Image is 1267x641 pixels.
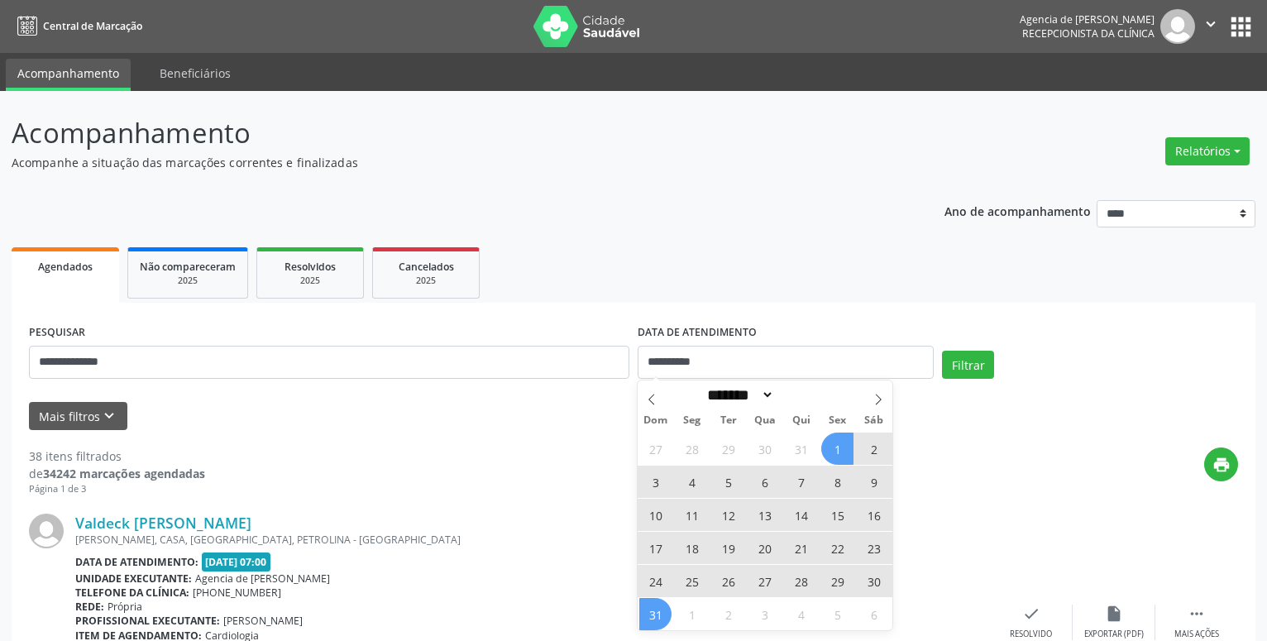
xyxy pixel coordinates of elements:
span: Setembro 1, 2025 [676,598,708,630]
span: Setembro 2, 2025 [712,598,744,630]
span: Agosto 4, 2025 [676,466,708,498]
a: Acompanhamento [6,59,131,91]
strong: 34242 marcações agendadas [43,466,205,481]
span: Agosto 15, 2025 [821,499,853,531]
span: [DATE] 07:00 [202,553,271,572]
input: Year [774,386,829,404]
span: Agosto 24, 2025 [639,565,672,597]
button: Filtrar [942,351,994,379]
span: Agosto 22, 2025 [821,532,853,564]
p: Ano de acompanhamento [944,200,1091,221]
span: Agosto 27, 2025 [748,565,781,597]
div: 2025 [385,275,467,287]
span: Agosto 21, 2025 [785,532,817,564]
a: Beneficiários [148,59,242,88]
span: Agosto 3, 2025 [639,466,672,498]
span: [PERSON_NAME] [223,614,303,628]
b: Rede: [75,600,104,614]
span: Setembro 3, 2025 [748,598,781,630]
span: Agosto 10, 2025 [639,499,672,531]
button: Mais filtroskeyboard_arrow_down [29,402,127,431]
div: de [29,465,205,482]
img: img [1160,9,1195,44]
span: Agosto 17, 2025 [639,532,672,564]
span: Seg [674,415,710,426]
span: Agosto 9, 2025 [858,466,890,498]
a: Central de Marcação [12,12,142,40]
div: Resolvido [1010,629,1052,640]
span: Própria [108,600,142,614]
div: Exportar (PDF) [1084,629,1144,640]
i: keyboard_arrow_down [100,407,118,425]
label: PESQUISAR [29,320,85,346]
span: Julho 30, 2025 [748,433,781,465]
span: Recepcionista da clínica [1022,26,1155,41]
div: Agencia de [PERSON_NAME] [1020,12,1155,26]
label: DATA DE ATENDIMENTO [638,320,757,346]
button:  [1195,9,1226,44]
span: Sáb [856,415,892,426]
span: Agosto 30, 2025 [858,565,890,597]
div: 38 itens filtrados [29,447,205,465]
span: Julho 31, 2025 [785,433,817,465]
span: Agosto 18, 2025 [676,532,708,564]
i: print [1212,456,1231,474]
i: check [1022,605,1040,623]
b: Profissional executante: [75,614,220,628]
button: Relatórios [1165,137,1250,165]
span: Agencia de [PERSON_NAME] [195,572,330,586]
span: Agosto 5, 2025 [712,466,744,498]
select: Month [701,386,774,404]
span: Não compareceram [140,260,236,274]
span: Agosto 8, 2025 [821,466,853,498]
span: Agosto 1, 2025 [821,433,853,465]
div: Mais ações [1174,629,1219,640]
b: Telefone da clínica: [75,586,189,600]
span: Agosto 23, 2025 [858,532,890,564]
span: Cancelados [399,260,454,274]
span: Julho 29, 2025 [712,433,744,465]
p: Acompanhamento [12,112,882,154]
b: Unidade executante: [75,572,192,586]
span: Agosto 26, 2025 [712,565,744,597]
p: Acompanhe a situação das marcações correntes e finalizadas [12,154,882,171]
div: Página 1 de 3 [29,482,205,496]
span: Agosto 29, 2025 [821,565,853,597]
span: Dom [638,415,674,426]
button: apps [1226,12,1255,41]
span: Agosto 7, 2025 [785,466,817,498]
span: Agosto 13, 2025 [748,499,781,531]
span: Qui [783,415,820,426]
div: 2025 [140,275,236,287]
span: Sex [820,415,856,426]
span: Agosto 25, 2025 [676,565,708,597]
i:  [1202,15,1220,33]
span: Agosto 6, 2025 [748,466,781,498]
a: Valdeck [PERSON_NAME] [75,514,251,532]
div: [PERSON_NAME], CASA, [GEOGRAPHIC_DATA], PETROLINA - [GEOGRAPHIC_DATA] [75,533,990,547]
span: Agosto 14, 2025 [785,499,817,531]
span: Agosto 2, 2025 [858,433,890,465]
span: Resolvidos [284,260,336,274]
span: Central de Marcação [43,19,142,33]
span: Agosto 16, 2025 [858,499,890,531]
span: Setembro 4, 2025 [785,598,817,630]
span: Ter [710,415,747,426]
span: Qua [747,415,783,426]
span: Agosto 12, 2025 [712,499,744,531]
span: Agosto 11, 2025 [676,499,708,531]
i:  [1188,605,1206,623]
div: 2025 [269,275,351,287]
span: Julho 27, 2025 [639,433,672,465]
span: [PHONE_NUMBER] [193,586,281,600]
span: Julho 28, 2025 [676,433,708,465]
button: print [1204,447,1238,481]
span: Agosto 31, 2025 [639,598,672,630]
b: Data de atendimento: [75,555,198,569]
span: Setembro 5, 2025 [821,598,853,630]
span: Agosto 28, 2025 [785,565,817,597]
i: insert_drive_file [1105,605,1123,623]
img: img [29,514,64,548]
span: Agosto 19, 2025 [712,532,744,564]
span: Agendados [38,260,93,274]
